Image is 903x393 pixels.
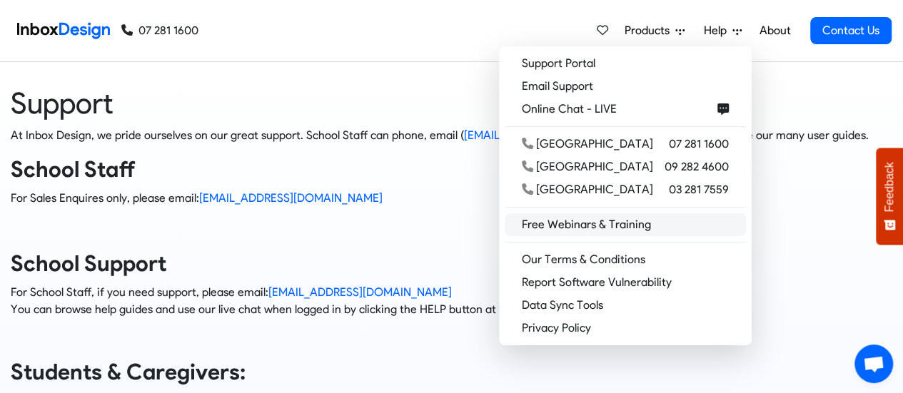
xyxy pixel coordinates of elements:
p: For School Staff, if you need support, please email: You can browse help guides and use our live ... [11,284,892,318]
a: Privacy Policy [505,317,746,340]
div: Products [499,46,752,345]
div: [GEOGRAPHIC_DATA] [522,136,653,153]
a: Our Terms & Conditions [505,248,746,271]
a: [GEOGRAPHIC_DATA] 07 281 1600 [505,133,746,155]
a: [GEOGRAPHIC_DATA] 09 282 4600 [505,155,746,178]
a: [EMAIL_ADDRESS][DOMAIN_NAME] [464,128,647,142]
div: Open chat [854,344,893,383]
a: Contact Us [810,17,892,44]
a: Online Chat - LIVE [505,98,746,121]
a: Data Sync Tools [505,294,746,317]
a: 07 281 1600 [121,22,198,39]
span: 07 281 1600 [669,136,729,153]
heading: Support [11,85,892,121]
strong: School Staff [11,156,136,183]
span: 09 282 4600 [665,158,729,175]
a: About [755,16,794,45]
div: [GEOGRAPHIC_DATA] [522,158,653,175]
span: Online Chat - LIVE [522,101,622,118]
span: Help [704,22,732,39]
a: [EMAIL_ADDRESS][DOMAIN_NAME] [199,191,383,205]
strong: Students & Caregivers: [11,359,246,385]
strong: School Support [11,250,166,277]
div: [GEOGRAPHIC_DATA] [522,181,653,198]
span: 03 281 7559 [669,181,729,198]
p: At Inbox Design, we pride ourselves on our great support. School Staff can phone, email ( ), live... [11,127,892,144]
a: Report Software Vulnerability [505,271,746,294]
a: Free Webinars & Training [505,213,746,236]
a: [GEOGRAPHIC_DATA] 03 281 7559 [505,178,746,201]
a: [EMAIL_ADDRESS][DOMAIN_NAME] [268,285,452,299]
a: Help [698,16,747,45]
button: Feedback - Show survey [876,148,903,245]
a: Products [619,16,690,45]
span: Feedback [883,162,896,212]
a: Email Support [505,75,746,98]
p: For Sales Enquires only, please email: [11,190,892,207]
span: Products [625,22,675,39]
a: Support Portal [505,52,746,75]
